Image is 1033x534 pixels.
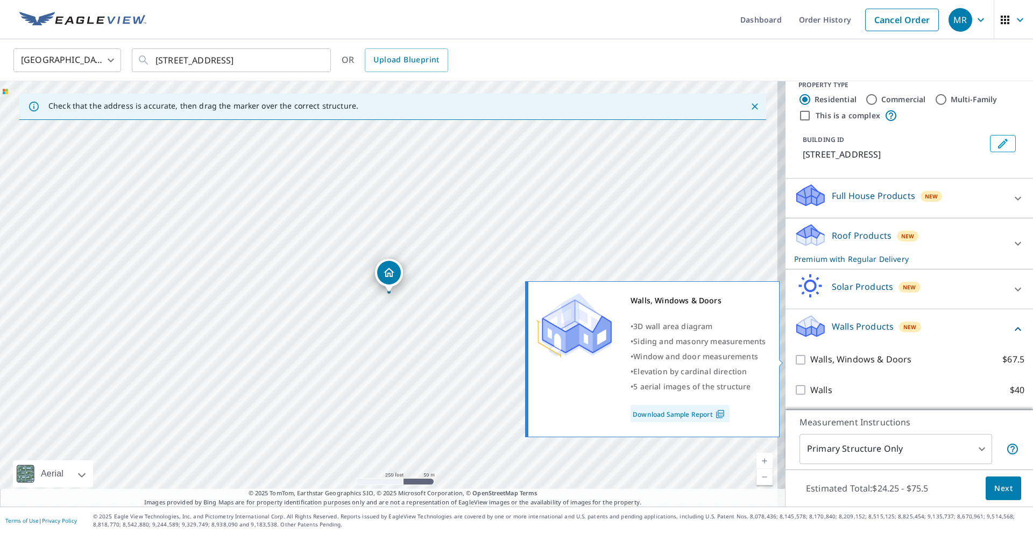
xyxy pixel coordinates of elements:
[799,434,992,464] div: Primary Structure Only
[1002,353,1024,366] p: $67.5
[631,405,730,422] a: Download Sample Report
[249,489,537,498] span: © 2025 TomTom, Earthstar Geographics SIO, © 2025 Microsoft Corporation, ©
[832,189,915,202] p: Full House Products
[631,334,766,349] div: •
[536,293,612,358] img: Premium
[520,489,537,497] a: Terms
[155,45,309,75] input: Search by address or latitude-longitude
[42,517,77,524] a: Privacy Policy
[794,183,1024,213] div: Full House ProductsNew
[799,416,1019,429] p: Measurement Instructions
[93,512,1028,529] p: © 2025 Eagle View Technologies, Inc. and Pictometry International Corp. All Rights Reserved. Repo...
[631,319,766,334] div: •
[375,259,403,292] div: Dropped pin, building 1, Residential property, 8841 Pebble Beach Ln Orland Park, IL 60462
[472,489,518,497] a: OpenStreetMap
[633,336,766,346] span: Siding and masonry measurements
[631,364,766,379] div: •
[48,101,358,111] p: Check that the address is accurate, then drag the marker over the correct structure.
[713,409,727,419] img: Pdf Icon
[1010,383,1024,397] p: $40
[810,353,911,366] p: Walls, Windows & Doors
[633,321,712,331] span: 3D wall area diagram
[633,351,758,361] span: Window and door measurements
[633,381,751,391] span: 5 aerial images of the structure
[13,460,93,487] div: Aerial
[803,148,986,161] p: [STREET_ADDRESS]
[13,45,121,75] div: [GEOGRAPHIC_DATA]
[794,314,1024,344] div: Walls ProductsNew
[794,223,1024,265] div: Roof ProductsNewPremium with Regular Delivery
[5,517,39,524] a: Terms of Use
[949,8,972,32] div: MR
[901,232,915,240] span: New
[1006,443,1019,455] span: Your report will include only the primary structure on the property. For example, a detached gara...
[365,48,448,72] a: Upload Blueprint
[815,94,857,105] label: Residential
[903,283,916,291] span: New
[832,320,894,333] p: Walls Products
[994,482,1013,495] span: Next
[810,383,832,397] p: Walls
[803,135,844,144] p: BUILDING ID
[19,12,146,28] img: EV Logo
[631,293,766,308] div: Walls, Windows & Doors
[865,9,939,31] a: Cancel Order
[798,80,1020,90] div: PROPERTY TYPE
[342,48,448,72] div: OR
[748,99,762,113] button: Close
[925,192,938,201] span: New
[797,476,937,500] p: Estimated Total: $24.25 - $75.5
[990,135,1016,152] button: Edit building 1
[5,517,77,524] p: |
[832,229,892,242] p: Roof Products
[756,469,773,485] a: Current Level 17, Zoom Out
[951,94,997,105] label: Multi-Family
[881,94,926,105] label: Commercial
[794,253,1005,265] p: Premium with Regular Delivery
[631,349,766,364] div: •
[832,280,893,293] p: Solar Products
[816,110,880,121] label: This is a complex
[373,53,439,67] span: Upload Blueprint
[756,453,773,469] a: Current Level 17, Zoom In
[633,366,747,376] span: Elevation by cardinal direction
[903,323,917,331] span: New
[38,460,67,487] div: Aerial
[631,379,766,394] div: •
[986,476,1021,501] button: Next
[794,274,1024,304] div: Solar ProductsNew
